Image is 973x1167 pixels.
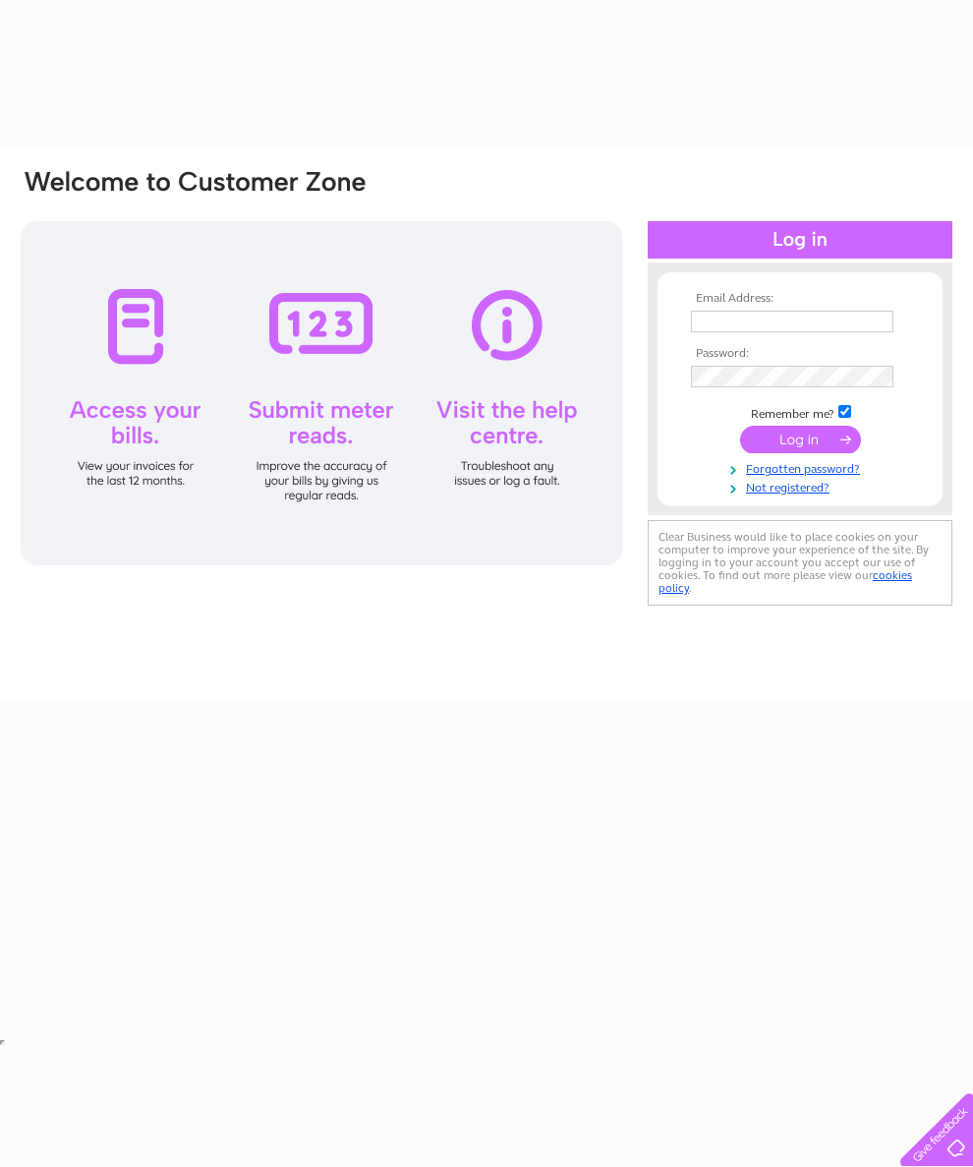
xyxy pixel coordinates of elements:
[691,458,914,477] a: Forgotten password?
[686,292,914,306] th: Email Address:
[686,347,914,361] th: Password:
[658,568,912,595] a: cookies policy
[686,402,914,422] td: Remember me?
[691,477,914,496] a: Not registered?
[740,426,861,453] input: Submit
[648,520,952,606] div: Clear Business would like to place cookies on your computer to improve your experience of the sit...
